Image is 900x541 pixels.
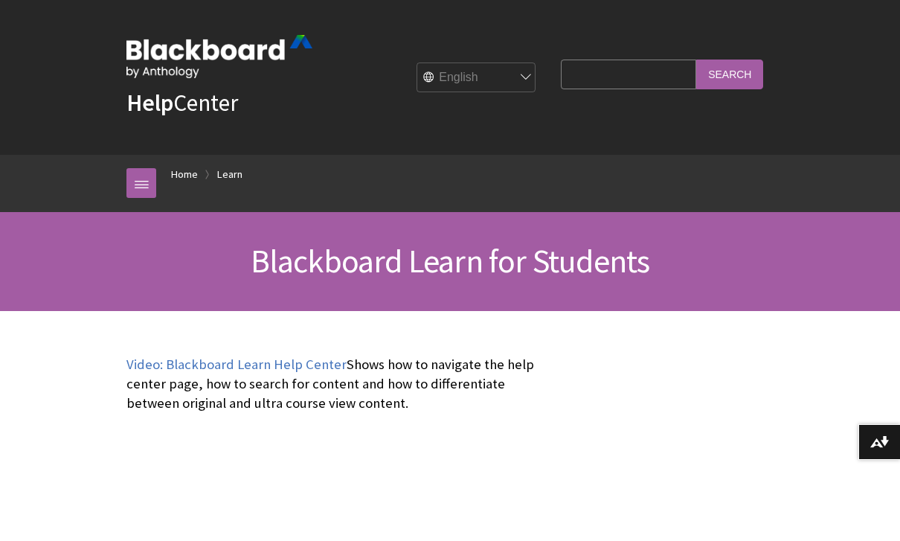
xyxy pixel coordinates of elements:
[696,60,763,89] input: Search
[417,63,536,93] select: Site Language Selector
[126,355,553,414] p: Shows how to navigate the help center page, how to search for content and how to differentiate be...
[171,165,198,184] a: Home
[126,356,347,374] a: Video: Blackboard Learn Help Center
[251,240,650,281] span: Blackboard Learn for Students
[217,165,242,184] a: Learn
[126,88,238,118] a: HelpCenter
[126,35,312,78] img: Blackboard by Anthology
[126,88,173,118] strong: Help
